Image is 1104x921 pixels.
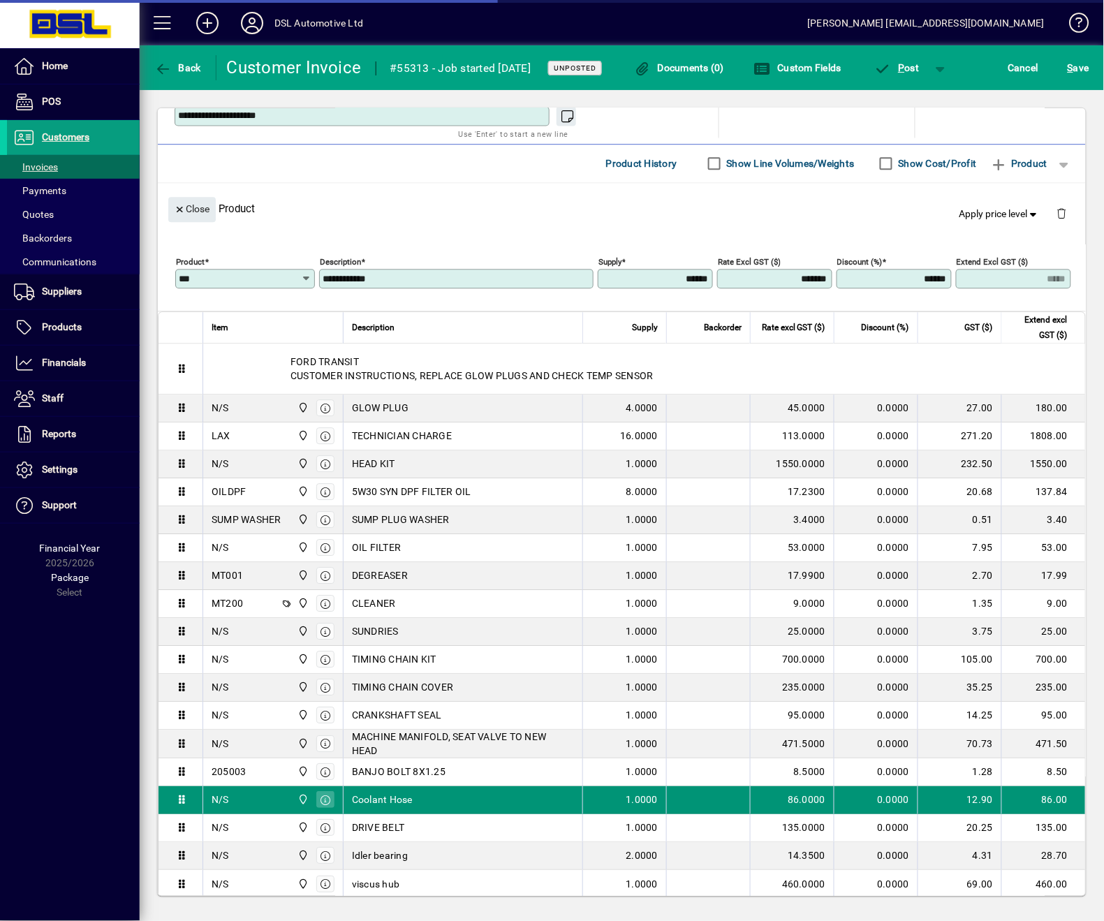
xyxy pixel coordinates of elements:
[918,450,1001,478] td: 232.50
[837,256,883,266] mat-label: Discount (%)
[626,457,658,471] span: 1.0000
[750,55,845,80] button: Custom Fields
[918,702,1001,730] td: 14.25
[212,485,246,499] div: OILDPF
[42,321,82,332] span: Products
[352,485,471,499] span: 5W30 SYN DPF FILTER OIL
[808,12,1045,34] div: [PERSON_NAME] [EMAIL_ADDRESS][DOMAIN_NAME]
[212,429,230,443] div: LAX
[918,395,1001,422] td: 27.00
[759,820,825,834] div: 135.0000
[212,680,229,694] div: N/S
[834,422,918,450] td: 0.0000
[352,820,405,834] span: DRIVE BELT
[168,197,216,222] button: Close
[212,652,229,666] div: N/S
[1001,814,1085,842] td: 135.00
[212,568,243,582] div: MT001
[294,596,310,611] span: Central
[212,848,229,862] div: N/S
[294,876,310,892] span: Central
[626,765,658,779] span: 1.0000
[957,256,1029,266] mat-label: Extend excl GST ($)
[759,793,825,806] div: 86.0000
[352,708,442,722] span: CRANKSHAFT SEAL
[759,652,825,666] div: 700.0000
[14,233,72,244] span: Backorders
[1001,758,1085,786] td: 8.50
[165,202,219,214] app-page-header-button: Close
[352,320,395,335] span: Description
[1064,55,1093,80] button: Save
[918,646,1001,674] td: 105.00
[294,820,310,835] span: Central
[954,201,1046,226] button: Apply price level
[918,422,1001,450] td: 271.20
[834,646,918,674] td: 0.0000
[294,540,310,555] span: Central
[762,320,825,335] span: Rate excl GST ($)
[918,870,1001,898] td: 69.00
[874,62,920,73] span: ost
[759,596,825,610] div: 9.0000
[759,568,825,582] div: 17.9900
[40,543,101,554] span: Financial Year
[1001,478,1085,506] td: 137.84
[1001,590,1085,618] td: 9.00
[42,357,86,368] span: Financials
[1001,562,1085,590] td: 17.99
[352,877,400,891] span: viscus hub
[7,250,140,274] a: Communications
[834,506,918,534] td: 0.0000
[631,55,728,80] button: Documents (0)
[7,310,140,345] a: Products
[212,513,281,526] div: SUMP WASHER
[230,10,274,36] button: Profile
[918,758,1001,786] td: 1.28
[320,256,361,266] mat-label: Description
[352,429,452,443] span: TECHNICIAN CHARGE
[212,596,243,610] div: MT200
[918,590,1001,618] td: 1.35
[42,60,68,71] span: Home
[7,488,140,523] a: Support
[352,793,413,806] span: Coolant Hose
[174,198,210,221] span: Close
[294,707,310,723] span: Central
[352,513,450,526] span: SUMP PLUG WASHER
[1045,207,1079,219] app-page-header-button: Delete
[1059,3,1087,48] a: Knowledge Base
[1001,422,1085,450] td: 1808.00
[185,10,230,36] button: Add
[212,708,229,722] div: N/S
[1068,57,1089,79] span: ave
[626,485,658,499] span: 8.0000
[352,457,395,471] span: HEAD KIT
[227,57,362,79] div: Customer Invoice
[212,320,228,335] span: Item
[626,877,658,891] span: 1.0000
[834,562,918,590] td: 0.0000
[1001,646,1085,674] td: 700.00
[294,568,310,583] span: Central
[899,62,905,73] span: P
[212,457,229,471] div: N/S
[14,256,96,267] span: Communications
[704,320,742,335] span: Backorder
[634,62,725,73] span: Documents (0)
[7,381,140,416] a: Staff
[7,274,140,309] a: Suppliers
[294,484,310,499] span: Central
[918,478,1001,506] td: 20.68
[42,428,76,439] span: Reports
[834,786,918,814] td: 0.0000
[1001,534,1085,562] td: 53.00
[626,652,658,666] span: 1.0000
[1045,197,1079,230] button: Delete
[212,401,229,415] div: N/S
[352,596,396,610] span: CLEANER
[7,155,140,179] a: Invoices
[626,793,658,806] span: 1.0000
[1010,312,1068,343] span: Extend excl GST ($)
[918,618,1001,646] td: 3.75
